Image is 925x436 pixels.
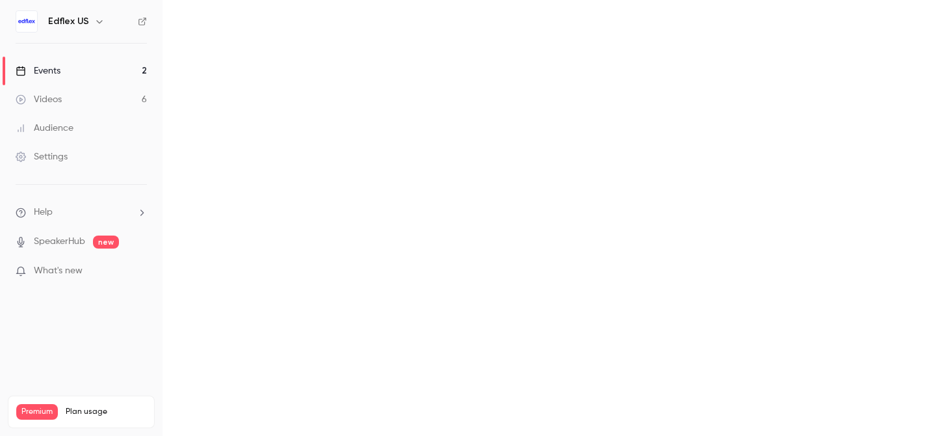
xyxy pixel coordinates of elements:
[131,266,147,277] iframe: Noticeable Trigger
[16,11,37,32] img: Edflex US
[16,150,68,163] div: Settings
[48,15,89,28] h6: Edflex US
[34,206,53,219] span: Help
[16,206,147,219] li: help-dropdown-opener
[16,64,60,77] div: Events
[66,407,146,417] span: Plan usage
[16,404,58,420] span: Premium
[16,122,73,135] div: Audience
[34,264,83,278] span: What's new
[34,235,85,249] a: SpeakerHub
[93,236,119,249] span: new
[16,93,62,106] div: Videos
